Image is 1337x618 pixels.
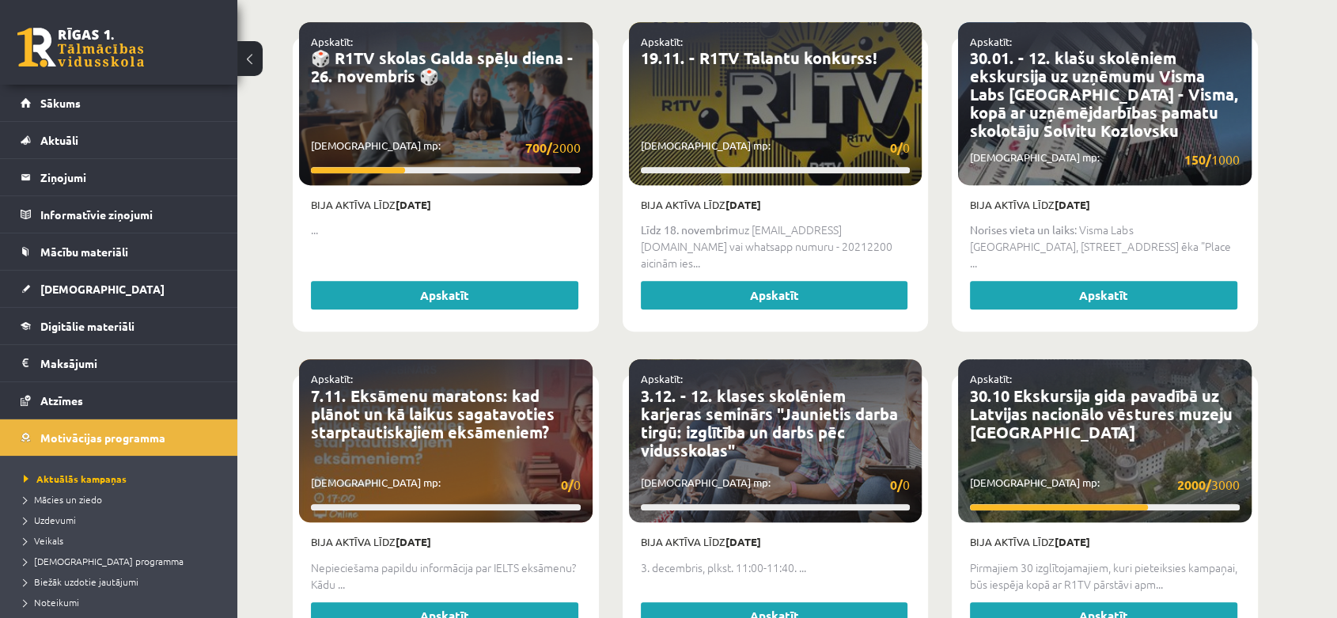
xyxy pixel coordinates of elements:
[396,198,431,211] strong: [DATE]
[970,222,1074,237] strong: Norises vieta un laiks
[641,559,911,576] p: 3. decembris, plkst. 11:00-11:40. ...
[641,47,877,68] a: 19.11. - R1TV Talantu konkurss!
[21,159,218,195] a: Ziņojumi
[641,372,683,385] a: Apskatīt:
[970,372,1012,385] a: Apskatīt:
[21,233,218,270] a: Mācību materiāli
[24,595,222,609] a: Noteikumi
[725,535,761,548] strong: [DATE]
[24,493,102,506] span: Mācies un ziedo
[40,96,81,110] span: Sākums
[970,559,1240,593] p: Pirmajiem 30 izglītojamajiem, kuri pieteiksies kampaņai, būs iespēja kopā ar R1TV pārstāvi apm...
[311,281,578,309] a: Apskatīt
[311,559,576,592] span: Nepieciešama papildu informācija par IELTS eksāmenu? Kādu ...
[24,555,184,567] span: [DEMOGRAPHIC_DATA] programma
[525,138,581,157] span: 2000
[40,345,218,381] legend: Maksājumi
[40,319,134,333] span: Digitālie materiāli
[21,271,218,307] a: [DEMOGRAPHIC_DATA]
[21,308,218,344] a: Digitālie materiāli
[24,574,222,589] a: Biežāk uzdotie jautājumi
[24,575,138,588] span: Biežāk uzdotie jautājumi
[24,513,222,527] a: Uzdevumi
[311,138,581,157] p: [DEMOGRAPHIC_DATA] mp:
[890,475,910,495] span: 0
[970,150,1240,169] p: [DEMOGRAPHIC_DATA] mp:
[561,475,581,495] span: 0
[311,197,581,213] p: Bija aktīva līdz
[1055,535,1090,548] strong: [DATE]
[21,122,218,158] a: Aktuāli
[641,385,898,461] a: 3.12. - 12. klases skolēniem karjeras seminārs "Jaunietis darba tirgū: izglītība un darbs pēc vid...
[725,198,761,211] strong: [DATE]
[40,196,218,233] legend: Informatīvie ziņojumi
[641,222,911,271] p: uz [EMAIL_ADDRESS][DOMAIN_NAME] vai whatsapp numuru - 20212200 aicinām ies...
[21,85,218,121] a: Sākums
[1177,476,1211,493] strong: 2000/
[970,534,1240,550] p: Bija aktīva līdz
[24,554,222,568] a: [DEMOGRAPHIC_DATA] programma
[890,476,903,493] strong: 0/
[311,372,353,385] a: Apskatīt:
[1184,151,1211,168] strong: 150/
[970,47,1237,141] a: 30.01. - 12. klašu skolēniem ekskursija uz uzņēmumu Visma Labs [GEOGRAPHIC_DATA] - Visma, kopā ar...
[561,476,574,493] strong: 0/
[24,492,222,506] a: Mācies un ziedo
[641,281,908,309] a: Apskatīt
[396,535,431,548] strong: [DATE]
[40,430,165,445] span: Motivācijas programma
[40,282,165,296] span: [DEMOGRAPHIC_DATA]
[21,196,218,233] a: Informatīvie ziņojumi
[970,222,1240,271] p: : Visma Labs [GEOGRAPHIC_DATA], [STREET_ADDRESS] ēka "Place ...
[1184,150,1240,169] span: 1000
[21,382,218,419] a: Atzīmes
[311,35,353,48] a: Apskatīt:
[40,133,78,147] span: Aktuāli
[17,28,144,67] a: Rīgas 1. Tālmācības vidusskola
[40,393,83,408] span: Atzīmes
[970,475,1240,495] p: [DEMOGRAPHIC_DATA] mp:
[890,139,903,156] strong: 0/
[970,35,1012,48] a: Apskatīt:
[641,138,911,157] p: [DEMOGRAPHIC_DATA] mp:
[40,245,128,259] span: Mācību materiāli
[641,534,911,550] p: Bija aktīva līdz
[970,197,1240,213] p: Bija aktīva līdz
[24,514,76,526] span: Uzdevumi
[24,472,127,485] span: Aktuālās kampaņas
[24,533,222,548] a: Veikals
[890,138,910,157] span: 0
[641,475,911,495] p: [DEMOGRAPHIC_DATA] mp:
[311,534,581,550] p: Bija aktīva līdz
[970,281,1237,309] a: Apskatīt
[641,222,738,237] strong: Līdz 18. novembrim
[21,345,218,381] a: Maksājumi
[24,534,63,547] span: Veikals
[311,222,581,238] p: ...
[311,475,581,495] p: [DEMOGRAPHIC_DATA] mp:
[21,419,218,456] a: Motivācijas programma
[1055,198,1090,211] strong: [DATE]
[525,139,552,156] strong: 700/
[24,472,222,486] a: Aktuālās kampaņas
[641,197,911,213] p: Bija aktīva līdz
[641,35,683,48] a: Apskatīt:
[40,159,218,195] legend: Ziņojumi
[1177,475,1240,495] span: 3000
[24,596,79,609] span: Noteikumi
[311,385,555,442] a: 7.11. Eksāmenu maratons: kad plānot un kā laikus sagatavoties starptautiskajiem eksāmeniem?
[311,47,574,86] a: 🎲 R1TV skolas Galda spēļu diena - 26. novembris 🎲
[970,385,1232,442] a: 30.10 Ekskursija gida pavadībā uz Latvijas nacionālo vēstures muzeju [GEOGRAPHIC_DATA]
